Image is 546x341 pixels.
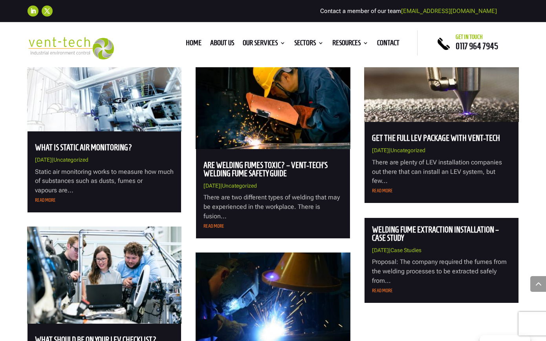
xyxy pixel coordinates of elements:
[186,40,202,49] a: Home
[372,147,389,153] span: [DATE]
[35,197,56,203] a: read more
[456,41,498,51] a: 0117 964 7945
[320,7,497,15] span: Contact a member of our team
[372,247,389,253] span: [DATE]
[364,25,519,122] img: Get The Full LEV Package with Vent-Tech
[27,227,182,323] img: What should be on your LEV checklist?
[35,155,174,165] p: |
[390,147,425,153] a: Uncategorized
[372,158,511,186] p: There are plenty of LEV installation companies out there that can install an LEV system, but few...
[243,40,286,49] a: Our Services
[35,167,174,195] p: Static air monitoring works to measure how much of substances such as dusts, fumes or vapours are...
[35,143,132,152] a: What is Static Air Monitoring?
[196,52,350,149] img: Are Welding Fumes Toxic? – Vent-Tech’s Welding Fume Safety Guide
[203,223,224,229] a: read more
[203,193,343,221] p: There are two different types of welding that may be experienced in the workplace. There is fusio...
[372,146,511,155] p: |
[203,182,220,189] span: [DATE]
[210,40,234,49] a: About us
[377,40,399,49] a: Contact
[456,34,483,40] span: Get in touch
[401,7,497,15] a: [EMAIL_ADDRESS][DOMAIN_NAME]
[27,37,114,59] img: 2023-09-27T08_35_16.549ZVENT-TECH---Clear-background
[27,6,38,17] a: Follow on LinkedIn
[372,133,500,142] a: Get The Full LEV Package with Vent-Tech
[390,247,421,253] a: Case Studies
[372,188,393,194] a: read more
[332,40,368,49] a: Resources
[203,181,343,191] p: |
[42,6,53,17] a: Follow on X
[372,288,393,293] a: read more
[372,246,511,255] p: |
[53,157,88,163] a: Uncategorized
[35,157,52,163] span: [DATE]
[372,225,499,242] a: Welding Fume Extraction Installation – Case Study
[27,35,182,131] img: What is Static Air Monitoring?
[222,182,257,189] a: Uncategorized
[372,257,511,285] p: Proposal: The company required the fumes from the welding processes to be extracted safely from...
[294,40,324,49] a: Sectors
[203,160,328,178] a: Are Welding Fumes Toxic? – Vent-Tech’s Welding Fume Safety Guide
